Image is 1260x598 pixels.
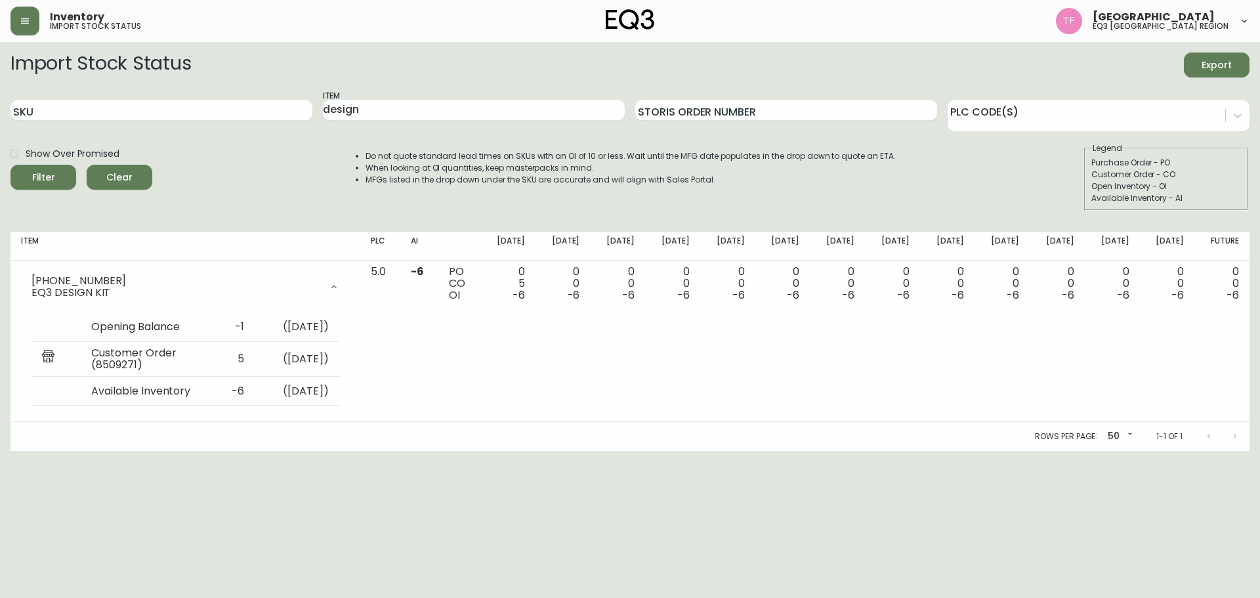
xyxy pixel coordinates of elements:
div: 0 0 [1205,266,1239,301]
div: [PHONE_NUMBER]EQ3 DESIGN KIT [21,266,350,308]
span: -6 [732,288,745,303]
div: 0 0 [1150,266,1184,301]
div: 0 0 [546,266,580,301]
th: [DATE] [975,232,1030,261]
div: Purchase Order - PO [1091,157,1241,169]
div: 0 0 [820,266,854,301]
th: [DATE] [590,232,645,261]
th: PLC [360,232,400,261]
td: ( [DATE] ) [255,377,339,406]
td: Available Inventory [81,377,212,406]
th: [DATE] [700,232,755,261]
span: -6 [1117,288,1129,303]
div: Customer Order - CO [1091,169,1241,181]
th: [DATE] [535,232,591,261]
span: Export [1194,57,1239,74]
li: Do not quote standard lead times on SKUs with an OI of 10 or less. Wait until the MFG date popula... [366,150,896,162]
span: -6 [677,288,690,303]
button: Export [1184,53,1249,77]
th: AI [400,232,438,261]
td: 5 [212,342,255,377]
div: 0 0 [985,266,1019,301]
div: 0 0 [1095,266,1129,301]
div: 0 5 [491,266,525,301]
p: 1-1 of 1 [1156,431,1183,442]
span: Inventory [50,12,104,22]
h2: Import Stock Status [10,53,191,77]
th: [DATE] [755,232,810,261]
th: [DATE] [1085,232,1140,261]
span: -6 [787,288,799,303]
legend: Legend [1091,142,1123,154]
li: When looking at OI quantities, keep masterpacks in mind. [366,162,896,174]
div: 50 [1102,426,1135,448]
img: logo [606,9,654,30]
div: 0 0 [600,266,635,301]
td: Opening Balance [81,313,212,342]
span: Show Over Promised [26,147,119,161]
td: ( [DATE] ) [255,313,339,342]
span: Clear [97,169,142,186]
div: Available Inventory - AI [1091,192,1241,204]
th: [DATE] [865,232,920,261]
span: -6 [1062,288,1074,303]
div: Open Inventory - OI [1091,181,1241,192]
div: [PHONE_NUMBER] [31,275,321,287]
td: ( [DATE] ) [255,342,339,377]
span: OI [449,288,460,303]
div: 0 0 [711,266,745,301]
img: retail_report.svg [42,350,54,366]
td: Customer Order (8509271) [81,342,212,377]
td: -6 [212,377,255,406]
span: -6 [513,288,525,303]
img: 971393357b0bdd4f0581b88529d406f6 [1056,8,1082,34]
div: Filter [32,169,55,186]
th: [DATE] [1139,232,1194,261]
div: 0 0 [656,266,690,301]
th: [DATE] [810,232,865,261]
li: MFGs listed in the drop down under the SKU are accurate and will align with Sales Portal. [366,174,896,186]
div: 0 0 [931,266,965,301]
div: 0 0 [875,266,910,301]
h5: import stock status [50,22,141,30]
h5: eq3 [GEOGRAPHIC_DATA] region [1093,22,1228,30]
th: Item [10,232,360,261]
span: -6 [897,288,910,303]
th: [DATE] [1030,232,1085,261]
span: -6 [1007,288,1019,303]
span: -6 [1171,288,1184,303]
span: [GEOGRAPHIC_DATA] [1093,12,1215,22]
th: [DATE] [920,232,975,261]
p: Rows per page: [1035,431,1097,442]
div: PO CO [449,266,470,301]
div: EQ3 DESIGN KIT [31,287,321,299]
span: -6 [952,288,964,303]
div: 0 0 [1040,266,1074,301]
span: -6 [411,264,424,279]
th: [DATE] [480,232,535,261]
span: -6 [622,288,635,303]
td: -1 [212,313,255,342]
td: 5.0 [360,261,400,423]
button: Filter [10,165,76,190]
button: Clear [87,165,152,190]
span: -6 [1227,288,1239,303]
div: 0 0 [766,266,800,301]
span: -6 [842,288,854,303]
th: [DATE] [645,232,700,261]
span: -6 [568,288,580,303]
th: Future [1194,232,1249,261]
